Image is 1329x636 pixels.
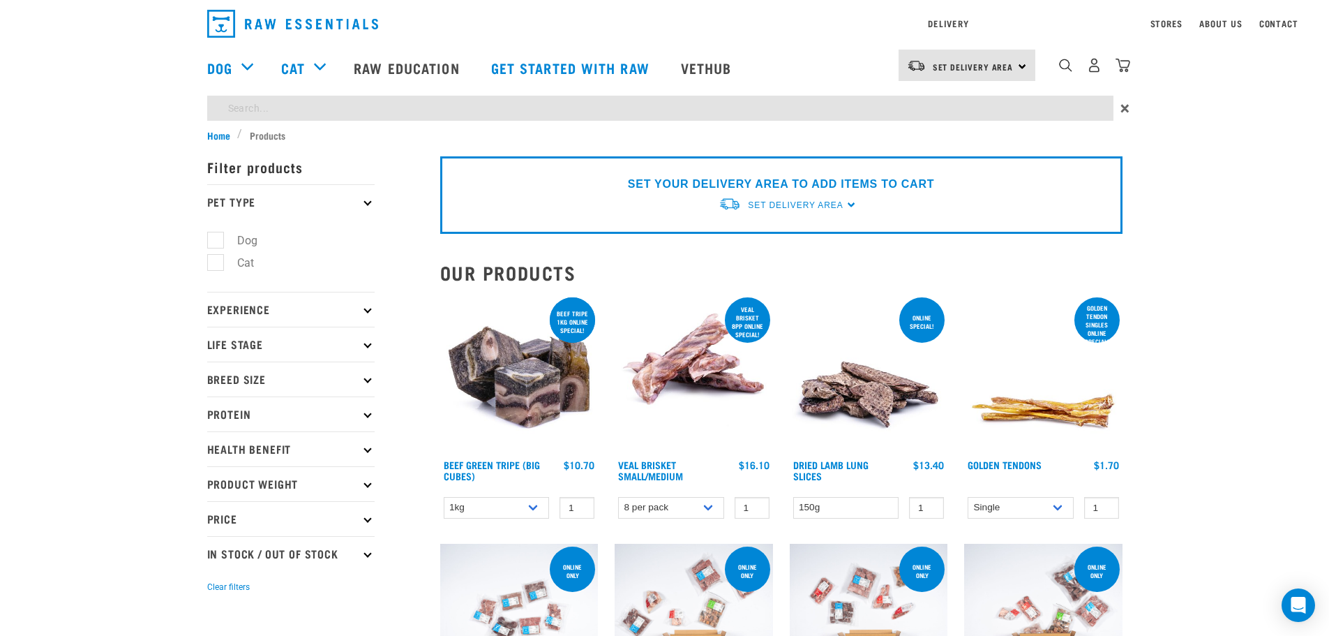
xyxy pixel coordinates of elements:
nav: dropdown navigation [196,4,1134,43]
img: 1207 Veal Brisket 4pp 01 [615,295,773,453]
img: home-icon-1@2x.png [1059,59,1072,72]
a: Stores [1150,21,1183,26]
a: Veal Brisket Small/Medium [618,462,683,478]
span: Home [207,128,230,142]
img: van-moving.png [907,59,926,72]
div: Beef tripe 1kg online special! [550,303,595,341]
div: Online Only [725,556,770,586]
label: Cat [215,254,260,272]
div: Open Intercom Messenger [1282,589,1315,622]
input: 1 [560,497,594,519]
a: Golden Tendons [968,462,1042,467]
input: 1 [909,497,944,519]
img: 1293 Golden Tendons 01 [964,295,1122,453]
div: $16.10 [739,459,769,471]
img: home-icon@2x.png [1116,58,1130,73]
a: Raw Education [340,40,476,96]
span: × [1120,96,1129,121]
div: ONLINE SPECIAL! [899,307,945,337]
a: Dog [207,57,232,78]
img: user.png [1087,58,1102,73]
p: Protein [207,397,375,431]
span: Set Delivery Area [748,200,843,210]
a: About Us [1199,21,1242,26]
button: Clear filters [207,581,250,593]
label: Dog [215,232,263,249]
p: Health Benefit [207,431,375,466]
a: Dried Lamb Lung Slices [793,462,869,478]
h2: Our Products [440,262,1122,283]
p: Pet Type [207,184,375,219]
p: Experience [207,292,375,327]
a: Cat [281,57,305,78]
span: Set Delivery Area [933,64,1014,69]
div: $13.40 [913,459,944,471]
p: In Stock / Out Of Stock [207,536,375,571]
a: Beef Green Tripe (Big Cubes) [444,462,540,478]
div: $10.70 [564,459,594,471]
p: SET YOUR DELIVERY AREA TO ADD ITEMS TO CART [628,176,934,193]
img: 1044 Green Tripe Beef [440,295,599,453]
div: $1.70 [1094,459,1119,471]
p: Life Stage [207,327,375,362]
a: Home [207,128,238,142]
a: Delivery [928,21,968,26]
a: Get started with Raw [477,40,667,96]
div: ONLINE ONLY [550,556,595,586]
p: Filter products [207,149,375,184]
p: Product Weight [207,466,375,501]
img: van-moving.png [719,197,741,212]
img: Raw Essentials Logo [207,10,378,38]
nav: breadcrumbs [207,128,1122,142]
img: 1303 Lamb Lung Slices 01 [790,295,948,453]
a: Contact [1259,21,1298,26]
a: Vethub [667,40,749,96]
input: 1 [735,497,769,519]
div: Veal Brisket 8pp online special! [725,299,770,345]
div: Online Only [1074,556,1120,586]
div: Online Only [899,556,945,586]
input: 1 [1084,497,1119,519]
p: Breed Size [207,362,375,397]
input: Search... [207,96,1113,121]
div: Golden Tendon singles online special! [1074,297,1120,352]
p: Price [207,501,375,536]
